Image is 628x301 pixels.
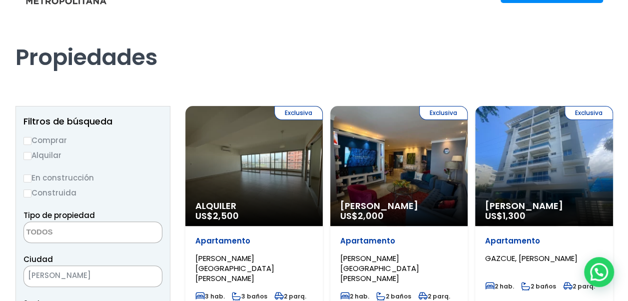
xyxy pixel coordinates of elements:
[419,106,468,120] span: Exclusiva
[358,209,384,222] span: 2,000
[195,292,225,300] span: 3 hab.
[340,201,458,211] span: [PERSON_NAME]
[23,210,95,220] span: Tipo de propiedad
[565,106,613,120] span: Exclusiva
[340,292,369,300] span: 2 hab.
[23,171,162,184] label: En construcción
[23,149,162,161] label: Alquilar
[521,282,556,290] span: 2 baños
[485,201,603,211] span: [PERSON_NAME]
[23,134,162,146] label: Comprar
[340,209,384,222] span: US$
[23,265,162,287] span: SANTO DOMINGO DE GUZMÁN
[23,189,31,197] input: Construida
[485,253,578,263] span: GAZCUE, [PERSON_NAME]
[485,236,603,246] p: Apartamento
[418,292,450,300] span: 2 parq.
[195,253,274,283] span: [PERSON_NAME][GEOGRAPHIC_DATA][PERSON_NAME]
[15,16,613,71] h1: Propiedades
[24,268,137,282] span: SANTO DOMINGO DE GUZMÁN
[340,236,458,246] p: Apartamento
[485,282,514,290] span: 2 hab.
[213,209,239,222] span: 2,500
[23,186,162,199] label: Construida
[137,268,152,284] button: Remove all items
[376,292,411,300] span: 2 baños
[485,209,526,222] span: US$
[340,253,419,283] span: [PERSON_NAME][GEOGRAPHIC_DATA][PERSON_NAME]
[503,209,526,222] span: 1,300
[23,152,31,160] input: Alquilar
[563,282,595,290] span: 2 parq.
[23,254,53,264] span: Ciudad
[195,236,313,246] p: Apartamento
[274,106,323,120] span: Exclusiva
[195,201,313,211] span: Alquiler
[147,272,152,281] span: ×
[23,116,162,126] h2: Filtros de búsqueda
[24,222,121,243] textarea: Search
[195,209,239,222] span: US$
[23,137,31,145] input: Comprar
[274,292,306,300] span: 2 parq.
[232,292,267,300] span: 3 baños
[23,174,31,182] input: En construcción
